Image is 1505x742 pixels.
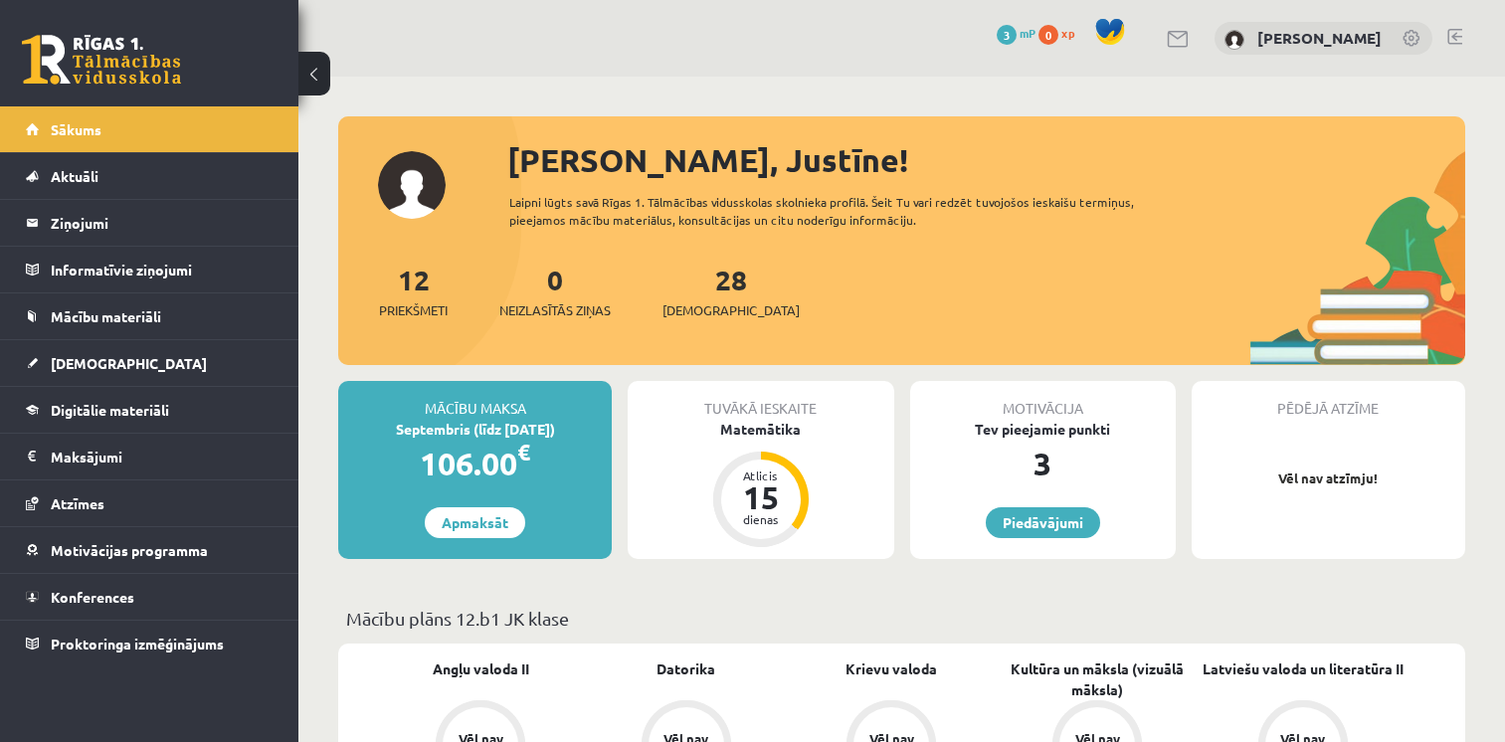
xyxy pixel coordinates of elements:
legend: Maksājumi [51,434,274,479]
span: [DEMOGRAPHIC_DATA] [51,354,207,372]
span: mP [1020,25,1035,41]
span: 0 [1038,25,1058,45]
legend: Ziņojumi [51,200,274,246]
a: Mācību materiāli [26,293,274,339]
a: Datorika [657,658,715,679]
span: Priekšmeti [379,300,448,320]
div: Tev pieejamie punkti [910,419,1176,440]
span: Neizlasītās ziņas [499,300,611,320]
a: Kultūra un māksla (vizuālā māksla) [995,658,1201,700]
div: Motivācija [910,381,1176,419]
a: 3 mP [997,25,1035,41]
img: Justīne Everte [1224,30,1244,50]
div: Laipni lūgts savā Rīgas 1. Tālmācības vidusskolas skolnieka profilā. Šeit Tu vari redzēt tuvojošo... [509,193,1186,229]
a: Angļu valoda II [433,658,529,679]
a: Krievu valoda [846,658,937,679]
a: Maksājumi [26,434,274,479]
span: Digitālie materiāli [51,401,169,419]
span: Konferences [51,588,134,606]
div: 15 [731,481,791,513]
span: [DEMOGRAPHIC_DATA] [662,300,800,320]
div: Septembris (līdz [DATE]) [338,419,612,440]
span: Proktoringa izmēģinājums [51,635,224,652]
div: dienas [731,513,791,525]
div: Tuvākā ieskaite [628,381,893,419]
span: Motivācijas programma [51,541,208,559]
div: 3 [910,440,1176,487]
span: 3 [997,25,1017,45]
a: Matemātika Atlicis 15 dienas [628,419,893,550]
a: [DEMOGRAPHIC_DATA] [26,340,274,386]
a: Digitālie materiāli [26,387,274,433]
span: Aktuāli [51,167,98,185]
a: Motivācijas programma [26,527,274,573]
span: Atzīmes [51,494,104,512]
a: Konferences [26,574,274,620]
a: 12Priekšmeti [379,262,448,320]
a: Rīgas 1. Tālmācības vidusskola [22,35,181,85]
a: [PERSON_NAME] [1257,28,1382,48]
p: Mācību plāns 12.b1 JK klase [346,605,1457,632]
a: 0 xp [1038,25,1084,41]
span: Sākums [51,120,101,138]
div: Mācību maksa [338,381,612,419]
legend: Informatīvie ziņojumi [51,247,274,292]
div: [PERSON_NAME], Justīne! [507,136,1465,184]
div: 106.00 [338,440,612,487]
div: Atlicis [731,469,791,481]
a: Informatīvie ziņojumi [26,247,274,292]
p: Vēl nav atzīmju! [1202,468,1455,488]
a: Latviešu valoda un literatūra II [1203,658,1404,679]
span: Mācību materiāli [51,307,161,325]
a: 0Neizlasītās ziņas [499,262,611,320]
div: Pēdējā atzīme [1192,381,1465,419]
a: Aktuāli [26,153,274,199]
span: xp [1061,25,1074,41]
a: 28[DEMOGRAPHIC_DATA] [662,262,800,320]
a: Sākums [26,106,274,152]
a: Apmaksāt [425,507,525,538]
a: Piedāvājumi [986,507,1100,538]
a: Proktoringa izmēģinājums [26,621,274,666]
span: € [517,438,530,466]
a: Atzīmes [26,480,274,526]
div: Matemātika [628,419,893,440]
a: Ziņojumi [26,200,274,246]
